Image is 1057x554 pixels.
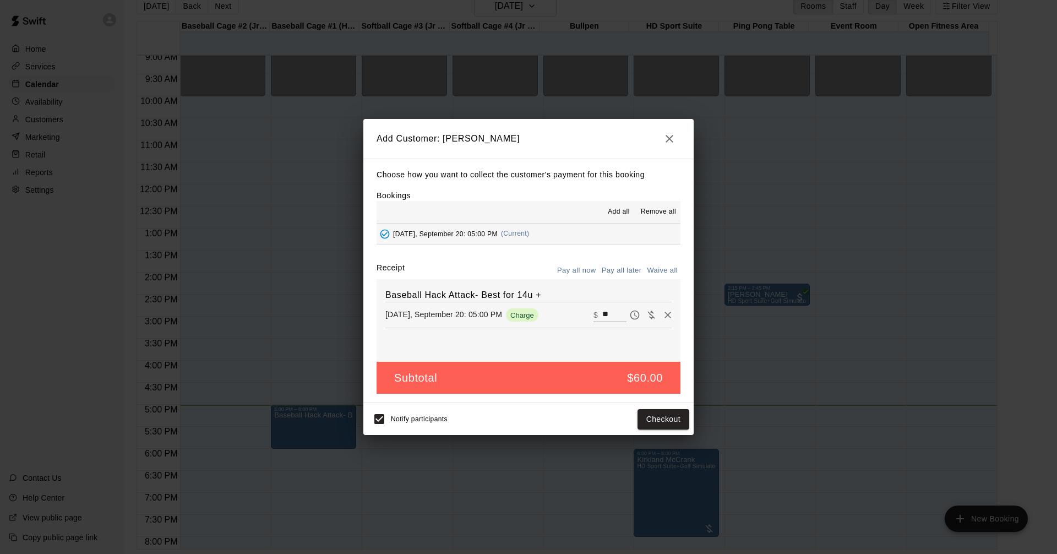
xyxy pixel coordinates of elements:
span: Waive payment [643,309,660,319]
button: Add all [601,203,636,221]
h5: $60.00 [627,371,663,385]
button: Added - Collect Payment [377,226,393,242]
button: Waive all [644,262,680,279]
p: Choose how you want to collect the customer's payment for this booking [377,168,680,182]
p: [DATE], September 20: 05:00 PM [385,309,502,320]
span: Remove all [641,207,676,218]
span: Add all [608,207,630,218]
h2: Add Customer: [PERSON_NAME] [363,119,694,159]
span: (Current) [501,230,530,237]
button: Added - Collect Payment[DATE], September 20: 05:00 PM(Current) [377,224,680,244]
span: Pay later [626,309,643,319]
h5: Subtotal [394,371,437,385]
button: Remove all [636,203,680,221]
button: Pay all now [554,262,599,279]
button: Pay all later [599,262,645,279]
label: Receipt [377,262,405,279]
span: Charge [506,311,538,319]
span: Notify participants [391,416,448,423]
button: Checkout [638,409,689,430]
label: Bookings [377,191,411,200]
h6: Baseball Hack Attack- Best for 14u + [385,288,672,302]
p: $ [593,309,598,321]
button: Remove [660,307,676,323]
span: [DATE], September 20: 05:00 PM [393,230,498,237]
